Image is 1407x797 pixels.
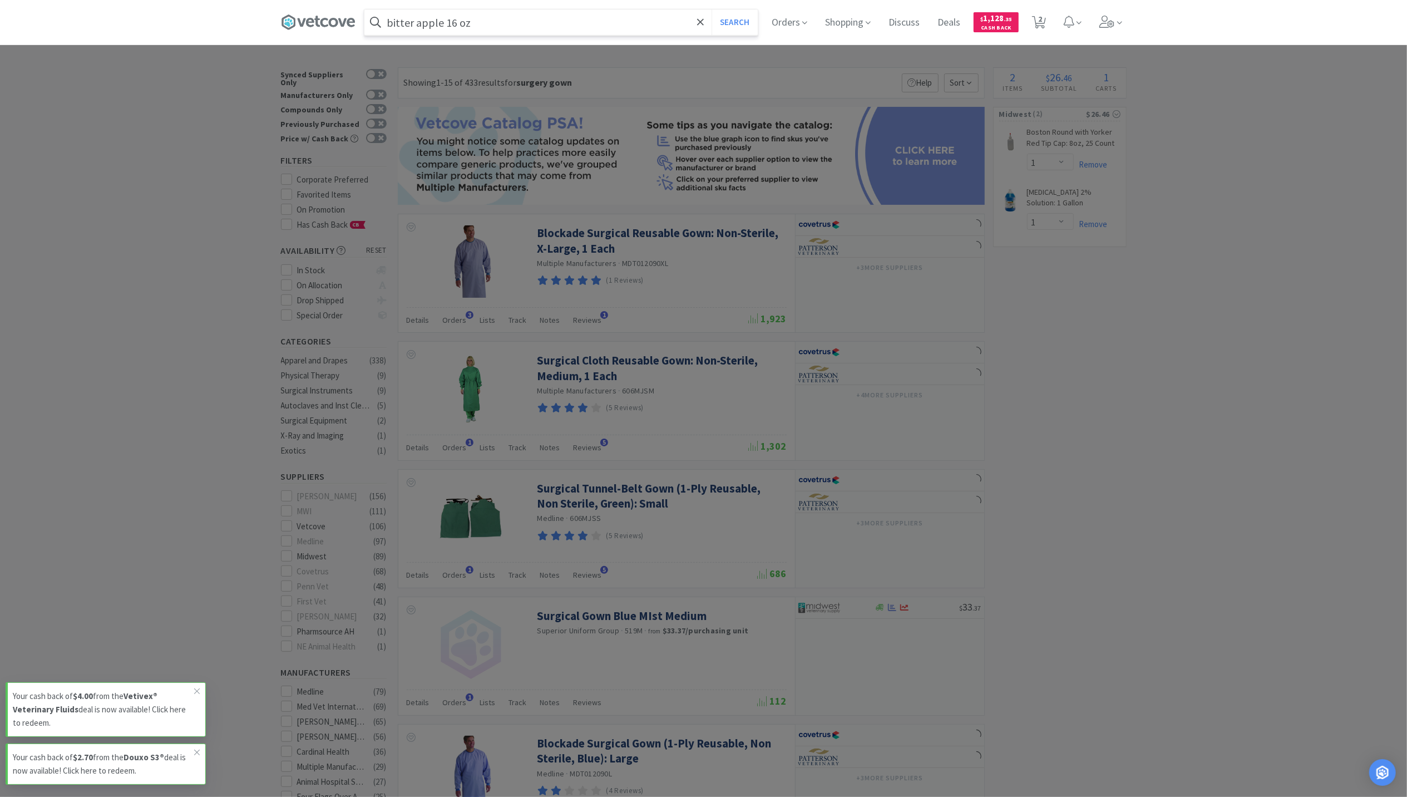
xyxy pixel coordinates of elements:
span: 1,128 [980,13,1012,23]
strong: Douxo S3® [124,752,164,762]
button: Search [712,9,758,35]
a: 2 [1028,19,1050,29]
p: Your cash back of from the deal is now available! Click here to redeem. [13,690,194,730]
input: Search by item, sku, manufacturer, ingredient, size... [364,9,758,35]
a: Discuss [884,18,924,28]
span: . 35 [1004,16,1012,23]
p: Your cash back of from the deal is now available! Click here to redeem. [13,751,194,778]
div: Open Intercom Messenger [1369,759,1396,786]
a: Deals [933,18,965,28]
span: $ [980,16,983,23]
span: Cash Back [980,25,1012,32]
strong: $2.70 [73,752,93,762]
a: $1,128.35Cash Back [974,7,1019,37]
strong: $4.00 [73,691,93,701]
